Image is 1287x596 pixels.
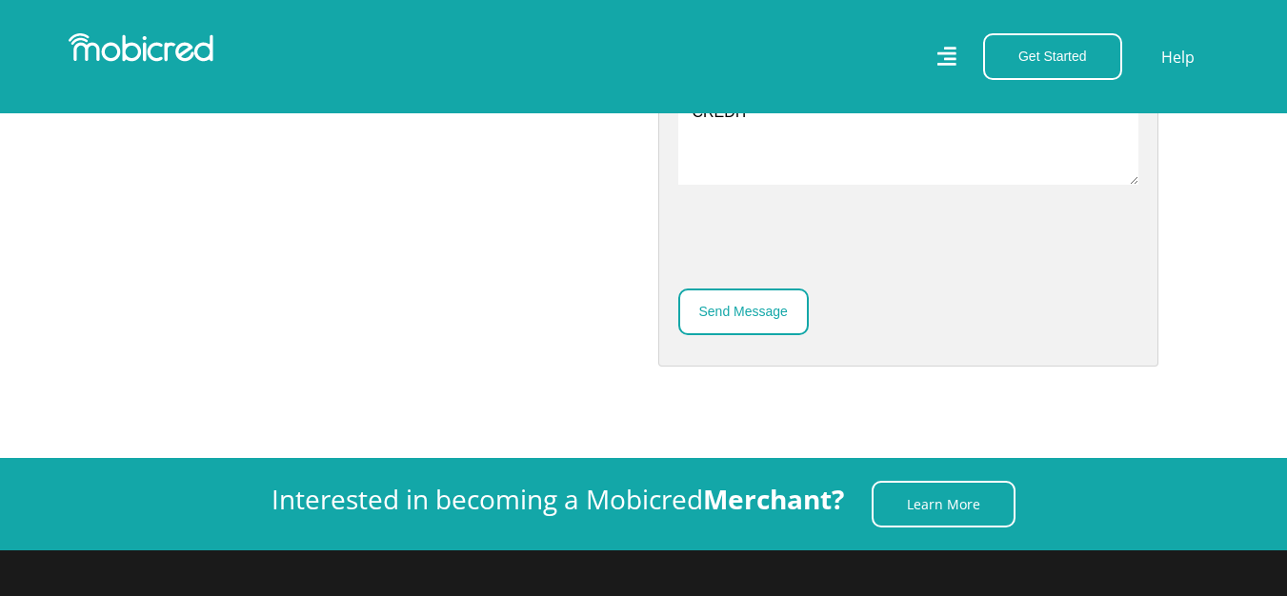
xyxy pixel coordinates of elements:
[271,484,844,516] h3: Interested in becoming a Mobicred
[678,203,968,277] iframe: reCAPTCHA
[69,33,213,62] img: Mobicred
[983,33,1122,80] button: Get Started
[1160,45,1196,70] a: Help
[703,481,844,517] strong: Merchant?
[678,288,809,335] button: Send Message
[872,481,1016,527] a: Learn More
